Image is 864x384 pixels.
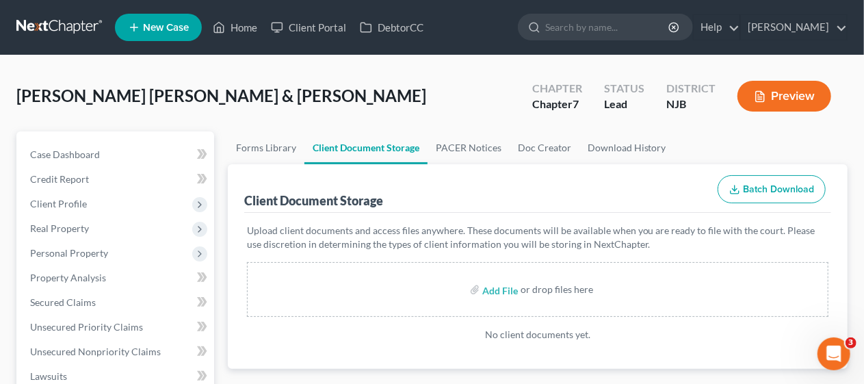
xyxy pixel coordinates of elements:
span: [PERSON_NAME] [PERSON_NAME] & [PERSON_NAME] [16,86,426,105]
a: Client Portal [264,15,353,40]
a: Property Analysis [19,266,214,290]
span: Unsecured Priority Claims [30,321,143,333]
iframe: Intercom live chat [817,337,850,370]
span: 7 [573,97,579,110]
button: Preview [737,81,831,112]
span: Unsecured Nonpriority Claims [30,346,161,357]
p: No client documents yet. [247,328,828,342]
a: Doc Creator [510,131,579,164]
a: PACER Notices [428,131,510,164]
a: DebtorCC [353,15,430,40]
span: Batch Download [743,183,814,195]
input: Search by name... [545,14,670,40]
a: Home [206,15,264,40]
a: Unsecured Nonpriority Claims [19,340,214,364]
span: Secured Claims [30,296,96,308]
a: Client Document Storage [304,131,428,164]
span: Lawsuits [30,370,67,382]
div: Chapter [532,97,582,112]
a: Help [694,15,739,40]
div: Status [604,81,644,97]
a: Forms Library [228,131,304,164]
div: or drop files here [521,283,593,296]
div: Lead [604,97,644,112]
span: Client Profile [30,198,87,209]
span: 3 [846,337,856,348]
div: Client Document Storage [244,192,383,209]
a: Download History [579,131,675,164]
a: Case Dashboard [19,142,214,167]
span: Property Analysis [30,272,106,283]
span: New Case [143,23,189,33]
a: [PERSON_NAME] [741,15,847,40]
span: Case Dashboard [30,149,100,160]
p: Upload client documents and access files anywhere. These documents will be available when you are... [247,224,828,251]
button: Batch Download [718,175,826,204]
span: Personal Property [30,247,108,259]
div: District [666,81,716,97]
span: Real Property [30,222,89,234]
span: Credit Report [30,173,89,185]
div: Chapter [532,81,582,97]
a: Credit Report [19,167,214,192]
a: Unsecured Priority Claims [19,315,214,340]
div: NJB [666,97,716,112]
a: Secured Claims [19,290,214,315]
